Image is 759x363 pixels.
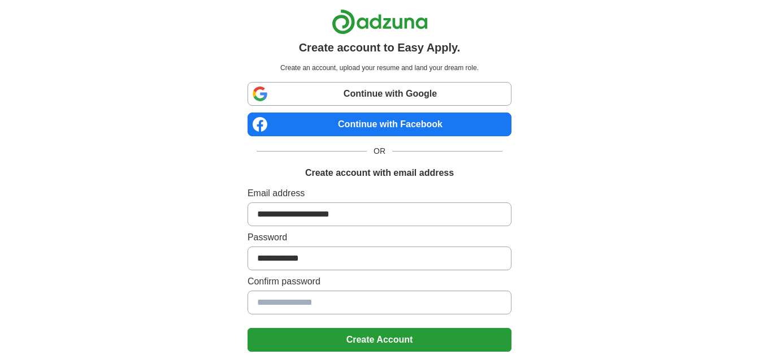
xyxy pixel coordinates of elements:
p: Create an account, upload your resume and land your dream role. [250,63,509,73]
label: Confirm password [248,275,511,288]
a: Continue with Google [248,82,511,106]
h1: Create account with email address [305,166,454,180]
span: OR [367,145,392,157]
label: Password [248,231,511,244]
button: Create Account [248,328,511,352]
label: Email address [248,187,511,200]
a: Continue with Facebook [248,113,511,136]
img: Adzuna logo [332,9,428,34]
h1: Create account to Easy Apply. [299,39,461,56]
